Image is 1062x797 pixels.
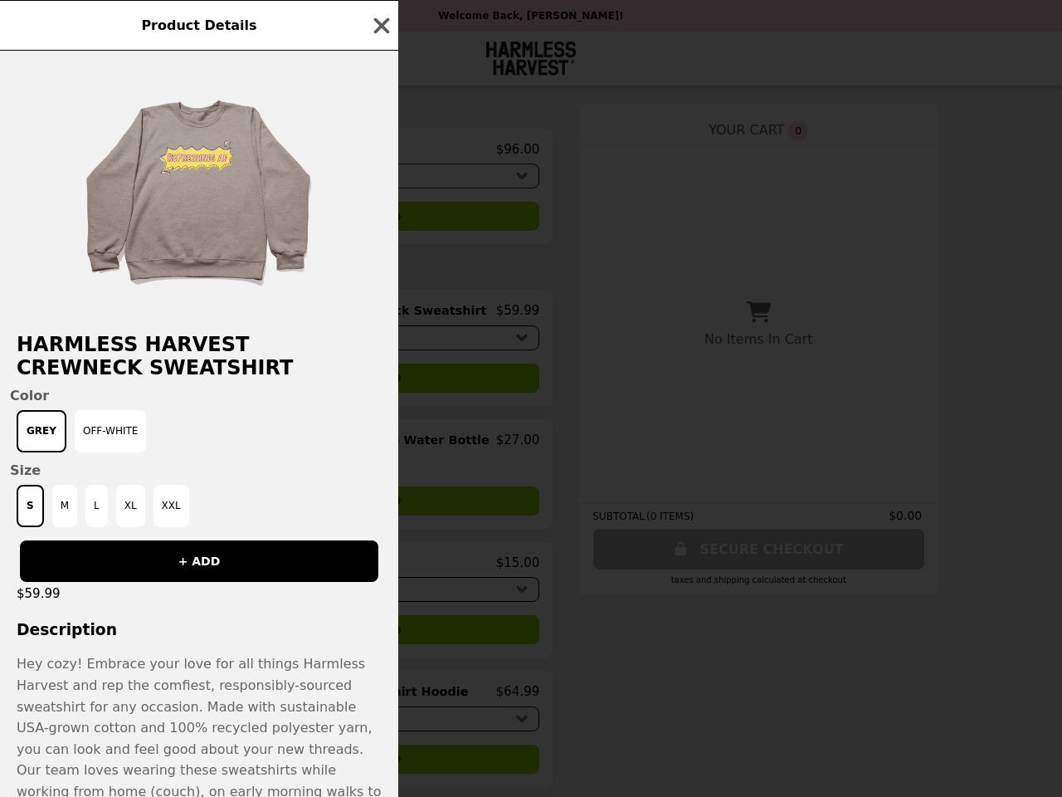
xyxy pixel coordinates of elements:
[75,67,324,316] img: Grey / S
[17,410,66,452] button: Grey
[85,485,108,527] button: L
[52,485,77,527] button: M
[10,388,388,403] span: Color
[75,410,146,452] button: Off-White
[17,485,44,527] button: S
[20,540,378,582] button: + ADD
[10,462,388,478] span: Size
[141,17,256,33] span: Product Details
[153,485,189,527] button: XXL
[116,485,145,527] button: XL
